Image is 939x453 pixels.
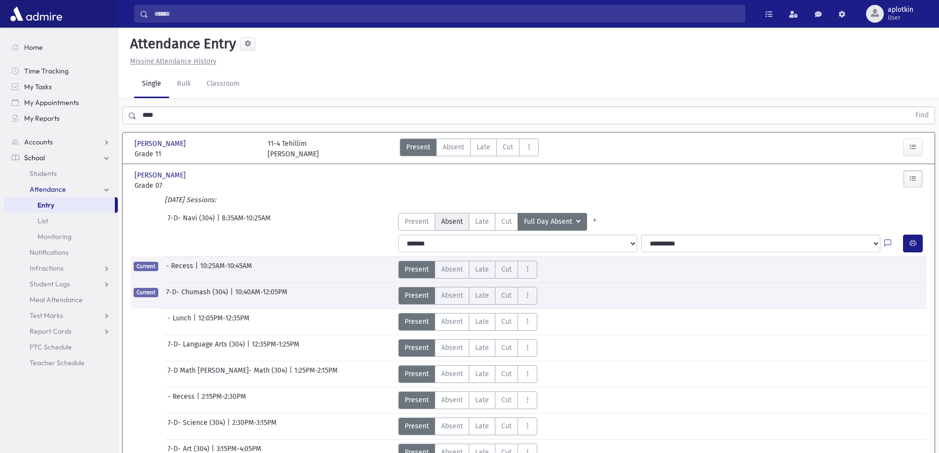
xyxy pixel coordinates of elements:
[888,14,913,22] span: User
[4,213,118,229] a: List
[30,279,70,288] span: Student Logs
[398,391,537,409] div: AttTypes
[4,110,118,126] a: My Reports
[524,216,574,227] span: Full Day Absent
[441,421,463,431] span: Absent
[4,181,118,197] a: Attendance
[4,79,118,95] a: My Tasks
[441,290,463,301] span: Absent
[202,391,246,409] span: 2:15PM-2:30PM
[30,248,69,257] span: Notifications
[134,288,158,297] span: Current
[252,339,299,357] span: 12:35PM-1:25PM
[126,35,236,52] h5: Attendance Entry
[4,95,118,110] a: My Appointments
[135,180,258,191] span: Grade 07
[441,369,463,379] span: Absent
[197,391,202,409] span: |
[247,339,252,357] span: |
[168,213,217,231] span: 7-D- Navi (304)
[169,70,199,98] a: Bulk
[30,295,83,304] span: Meal Attendance
[405,316,429,327] span: Present
[4,339,118,355] a: PTC Schedule
[475,343,489,353] span: Late
[166,287,230,305] span: 7-D- Chumash (304)
[441,395,463,405] span: Absent
[227,418,232,435] span: |
[441,264,463,275] span: Absent
[518,213,587,231] button: Full Day Absent
[405,264,429,275] span: Present
[232,418,277,435] span: 2:30PM-3:15PM
[4,197,115,213] a: Entry
[475,316,489,327] span: Late
[398,287,537,305] div: AttTypes
[4,166,118,181] a: Students
[268,139,319,159] div: 11-4 Tehillim [PERSON_NAME]
[475,290,489,301] span: Late
[135,139,188,149] span: [PERSON_NAME]
[30,185,66,194] span: Attendance
[37,201,54,209] span: Entry
[398,339,537,357] div: AttTypes
[24,82,52,91] span: My Tasks
[400,139,539,159] div: AttTypes
[4,244,118,260] a: Notifications
[405,395,429,405] span: Present
[4,308,118,323] a: Test Marks
[501,216,512,227] span: Cut
[8,4,65,24] img: AdmirePro
[24,138,53,146] span: Accounts
[4,323,118,339] a: Report Cards
[398,313,537,331] div: AttTypes
[166,261,195,279] span: - Recess
[441,216,463,227] span: Absent
[230,287,235,305] span: |
[501,421,512,431] span: Cut
[4,276,118,292] a: Student Logs
[37,216,48,225] span: List
[30,327,71,336] span: Report Cards
[195,261,200,279] span: |
[441,316,463,327] span: Absent
[501,395,512,405] span: Cut
[235,287,287,305] span: 10:40AM-12:05PM
[406,142,430,152] span: Present
[294,365,338,383] span: 1:25PM-2:15PM
[165,196,216,204] i: [DATE] Sessions:
[888,6,913,14] span: aplotkin
[130,57,216,66] u: Missing Attendance History
[30,343,72,351] span: PTC Schedule
[501,264,512,275] span: Cut
[24,67,69,75] span: Time Tracking
[4,229,118,244] a: Monitoring
[134,262,158,271] span: Current
[909,107,935,124] button: Find
[501,369,512,379] span: Cut
[4,134,118,150] a: Accounts
[148,5,745,23] input: Search
[503,142,513,152] span: Cut
[398,365,537,383] div: AttTypes
[30,169,57,178] span: Students
[135,170,188,180] span: [PERSON_NAME]
[24,114,60,123] span: My Reports
[217,213,222,231] span: |
[405,290,429,301] span: Present
[168,313,193,331] span: - Lunch
[198,313,249,331] span: 12:05PM-12:35PM
[289,365,294,383] span: |
[168,339,247,357] span: 7-D- Language Arts (304)
[475,264,489,275] span: Late
[199,70,247,98] a: Classroom
[222,213,271,231] span: 8:35AM-10:25AM
[24,153,45,162] span: School
[30,311,63,320] span: Test Marks
[475,395,489,405] span: Late
[4,260,118,276] a: Infractions
[475,421,489,431] span: Late
[168,418,227,435] span: 7-D- Science (304)
[405,369,429,379] span: Present
[30,358,85,367] span: Teacher Schedule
